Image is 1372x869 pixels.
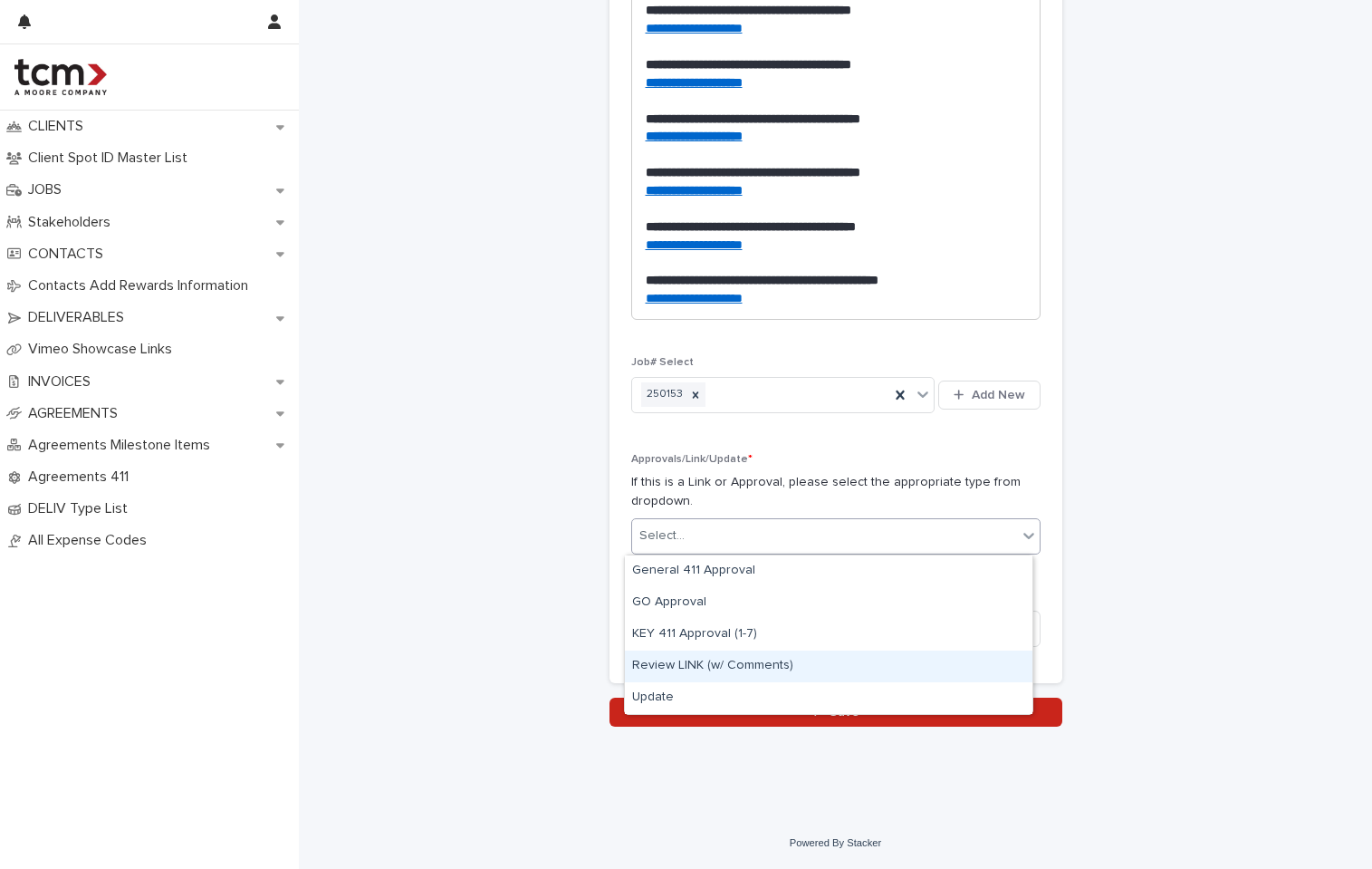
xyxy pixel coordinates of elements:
[21,405,132,422] p: AGREEMENTS
[631,454,753,465] span: Approvals/Link/Update
[21,150,202,167] p: Client Spot ID Master List
[641,382,686,407] div: 250153
[21,214,125,231] p: Stakeholders
[639,526,685,546] div: Select...
[625,555,1032,587] div: General 411 Approval
[21,181,76,198] p: JOBS
[625,587,1032,619] div: GO Approval
[609,698,1062,727] button: Save
[21,246,118,263] p: CONTACTS
[21,373,105,391] p: INVOICES
[938,381,1040,410] button: Add New
[21,468,143,486] p: Agreements 411
[625,619,1032,651] div: KEY 411 Approval (1-7)
[631,473,1041,511] p: If this is a Link or Approval, please select the appropriate type from dropdown.
[21,341,187,358] p: Vimeo Showcase Links
[21,500,142,517] p: DELIV Type List
[631,357,694,368] span: Job# Select
[972,389,1025,401] span: Add New
[21,437,225,454] p: Agreements Milestone Items
[21,309,139,326] p: DELIVERABLES
[21,532,161,549] p: All Expense Codes
[21,277,263,294] p: Contacts Add Rewards Information
[790,837,881,848] a: Powered By Stacker
[625,682,1032,714] div: Update
[14,59,107,95] img: 4hMmSqQkux38exxPVZHQ
[625,651,1032,682] div: Review LINK (w/ Comments)
[21,118,98,135] p: CLIENTS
